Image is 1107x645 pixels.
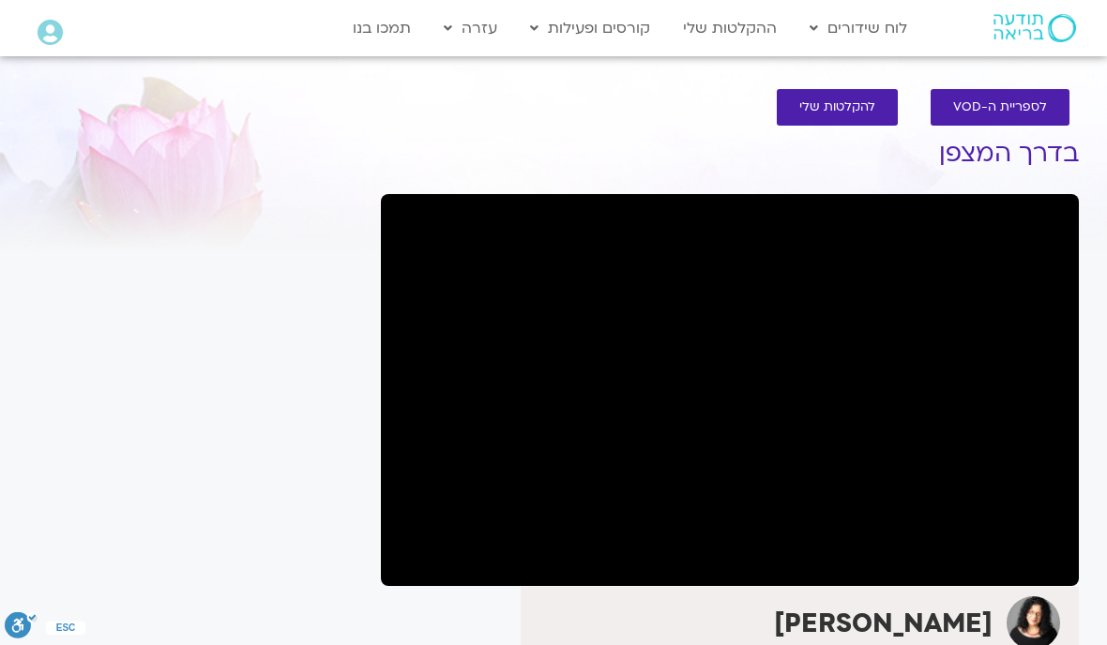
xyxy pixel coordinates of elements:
[381,140,1079,168] h1: בדרך המצפן
[521,10,660,46] a: קורסים ופעילות
[931,89,1069,126] a: לספריית ה-VOD
[799,100,875,114] span: להקלטות שלי
[343,10,420,46] a: תמכו בנו
[674,10,786,46] a: ההקלטות שלי
[800,10,917,46] a: לוח שידורים
[993,14,1076,42] img: תודעה בריאה
[777,89,898,126] a: להקלטות שלי
[774,606,993,641] strong: [PERSON_NAME]
[953,100,1047,114] span: לספריית ה-VOD
[434,10,507,46] a: עזרה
